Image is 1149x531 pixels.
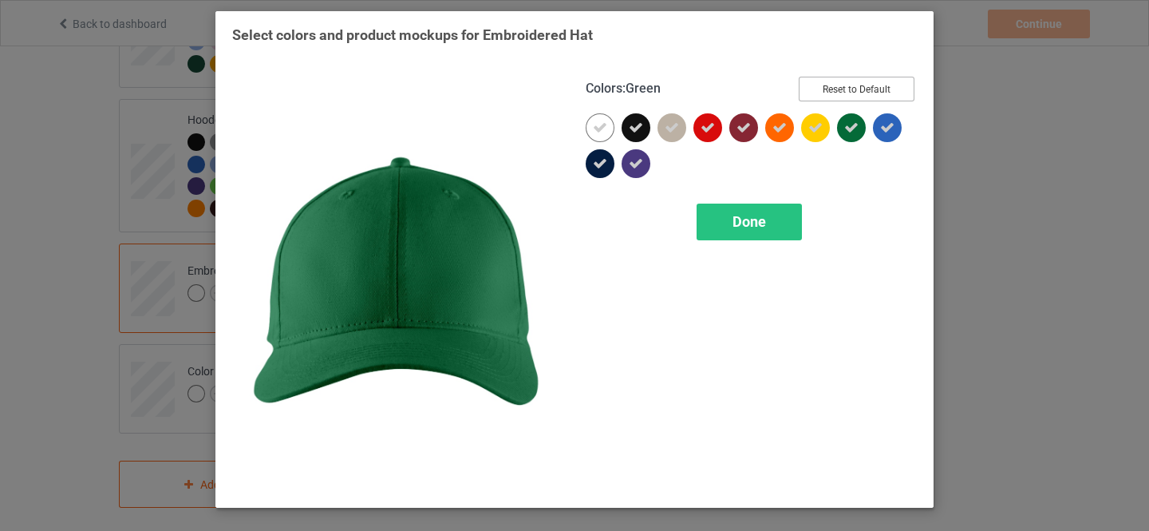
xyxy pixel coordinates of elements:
[232,26,593,43] span: Select colors and product mockups for Embroidered Hat
[586,81,661,97] h4: :
[586,81,622,96] span: Colors
[232,77,563,491] img: regular.jpg
[799,77,914,101] button: Reset to Default
[626,81,661,96] span: Green
[732,213,766,230] span: Done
